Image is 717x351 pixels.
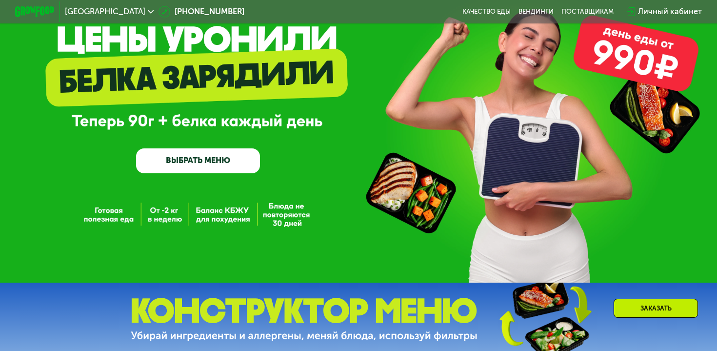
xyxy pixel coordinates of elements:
[462,8,511,16] a: Качество еды
[638,6,702,18] div: Личный кабинет
[159,6,244,18] a: [PHONE_NUMBER]
[614,299,698,318] div: Заказать
[561,8,614,16] div: поставщикам
[65,8,145,16] span: [GEOGRAPHIC_DATA]
[518,8,554,16] a: Вендинги
[136,148,260,173] a: ВЫБРАТЬ МЕНЮ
